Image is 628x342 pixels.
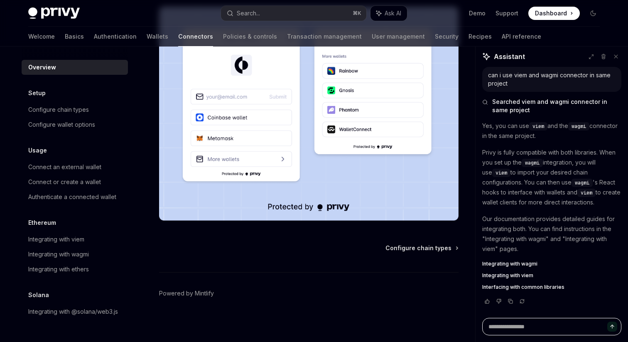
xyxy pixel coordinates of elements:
[22,262,128,277] a: Integrating with ethers
[482,261,537,267] span: Integrating with wagmi
[28,234,84,244] div: Integrating with viem
[488,71,616,88] div: can i use viem and wagmi connector in same project
[28,192,116,202] div: Authenticate a connected wallet
[532,123,544,130] span: viem
[287,27,362,47] a: Transaction management
[492,98,621,114] span: Searched viem and wagmi connector in same project
[496,170,507,176] span: viem
[482,272,621,279] a: Integrating with viem
[28,162,101,172] div: Connect an external wallet
[482,148,621,207] p: Privy is fully compatible with both libraries. When you set up the integration, you will use to i...
[482,121,621,141] p: Yes, you can use and the connector in the same project.
[159,289,214,298] a: Powered by Mintlify
[482,284,621,290] a: Interfacing with common libraries
[22,232,128,247] a: Integrating with viem
[22,160,128,175] a: Connect an external wallet
[22,304,128,319] a: Integrating with @solana/web3.js
[370,6,407,21] button: Ask AI
[575,180,589,186] span: wagmi
[28,7,80,19] img: dark logo
[482,261,621,267] a: Integrating with wagmi
[482,98,621,114] button: Searched viem and wagmi connector in same project
[28,307,118,317] div: Integrating with @solana/web3.js
[435,27,459,47] a: Security
[385,9,401,17] span: Ask AI
[586,7,600,20] button: Toggle dark mode
[28,27,55,47] a: Welcome
[535,9,567,17] span: Dashboard
[178,27,213,47] a: Connectors
[28,218,56,228] h5: Ethereum
[94,27,137,47] a: Authentication
[28,145,47,155] h5: Usage
[221,6,366,21] button: Search...⌘K
[372,27,425,47] a: User management
[502,27,541,47] a: API reference
[572,123,586,130] span: wagmi
[28,177,101,187] div: Connect or create a wallet
[159,7,459,221] img: Connectors3
[482,214,621,254] p: Our documentation provides detailed guides for integrating both. You can find instructions in the...
[528,7,580,20] a: Dashboard
[22,175,128,189] a: Connect or create a wallet
[28,88,46,98] h5: Setup
[385,244,458,252] a: Configure chain types
[223,27,277,47] a: Policies & controls
[28,264,89,274] div: Integrating with ethers
[607,322,617,332] button: Send message
[22,117,128,132] a: Configure wallet options
[22,60,128,75] a: Overview
[353,10,361,17] span: ⌘ K
[22,247,128,262] a: Integrating with wagmi
[28,120,95,130] div: Configure wallet options
[22,102,128,117] a: Configure chain types
[496,9,518,17] a: Support
[28,105,89,115] div: Configure chain types
[482,284,564,290] span: Interfacing with common libraries
[469,27,492,47] a: Recipes
[28,249,89,259] div: Integrating with wagmi
[147,27,168,47] a: Wallets
[469,9,486,17] a: Demo
[385,244,451,252] span: Configure chain types
[581,189,592,196] span: viem
[22,189,128,204] a: Authenticate a connected wallet
[237,8,260,18] div: Search...
[28,290,49,300] h5: Solana
[28,62,56,72] div: Overview
[482,272,533,279] span: Integrating with viem
[494,52,525,62] span: Assistant
[525,160,540,166] span: wagmi
[65,27,84,47] a: Basics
